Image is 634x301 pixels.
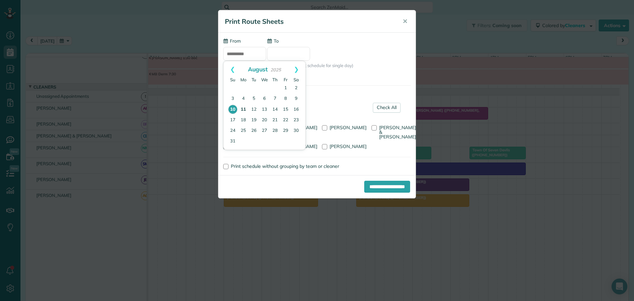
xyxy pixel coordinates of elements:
[249,94,259,104] a: 5
[228,105,237,114] a: 10
[280,126,291,136] a: 29
[291,104,301,115] a: 16
[280,104,291,115] a: 15
[240,77,246,82] span: Monday
[284,77,288,82] span: Friday
[259,94,270,104] a: 6
[280,115,291,126] a: 22
[238,104,249,115] a: 11
[403,18,407,25] span: ✕
[223,38,241,44] label: From
[249,104,259,115] a: 12
[272,77,278,82] span: Thursday
[267,62,353,69] span: (leave blank to print schedule for single day)
[259,104,270,115] a: 13
[225,17,393,26] h5: Print Route Sheets
[294,77,299,82] span: Saturday
[252,77,257,82] span: Tuesday
[267,38,279,44] label: To
[291,126,301,136] a: 30
[270,104,280,115] a: 14
[287,61,305,78] a: Next
[270,115,280,126] a: 21
[270,67,281,72] span: 2025
[230,77,235,82] span: Sunday
[248,65,268,73] span: August
[261,77,268,82] span: Wednesday
[228,136,238,147] a: 31
[238,94,249,104] a: 4
[249,126,259,136] a: 26
[238,126,249,136] a: 25
[379,125,416,140] span: [PERSON_NAME] & [PERSON_NAME]
[280,94,291,104] a: 8
[259,115,270,126] a: 20
[330,143,367,149] span: [PERSON_NAME]
[259,126,270,136] a: 27
[270,94,280,104] a: 7
[280,83,291,94] a: 1
[224,61,242,78] a: Prev
[228,126,238,136] a: 24
[291,83,301,94] a: 2
[291,115,301,126] a: 23
[228,115,238,126] a: 17
[249,115,259,126] a: 19
[330,125,367,131] span: [PERSON_NAME]
[373,103,401,113] a: Check All
[291,94,301,104] a: 9
[238,115,249,126] a: 18
[228,94,238,104] a: 3
[231,163,339,169] span: Print schedule without grouping by team or cleaner
[270,126,280,136] a: 28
